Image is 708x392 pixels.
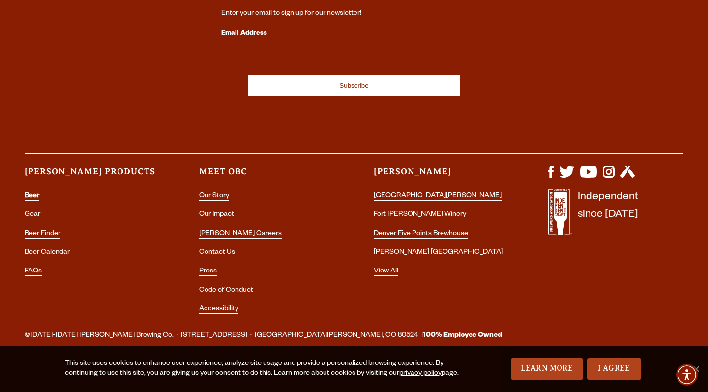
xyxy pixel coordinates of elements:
a: Beer Calendar [25,249,70,257]
a: Contact Us [199,249,235,257]
a: Learn More [511,358,583,380]
a: Gear [25,211,40,219]
div: Accessibility Menu [676,364,698,386]
a: Fort [PERSON_NAME] Winery [374,211,466,219]
span: ©[DATE]-[DATE] [PERSON_NAME] Brewing Co. · [STREET_ADDRESS] · [GEOGRAPHIC_DATA][PERSON_NAME], CO ... [25,330,502,342]
a: [PERSON_NAME] [GEOGRAPHIC_DATA] [374,249,503,257]
a: Visit us on YouTube [580,173,597,181]
a: [GEOGRAPHIC_DATA][PERSON_NAME] [374,192,501,201]
strong: 100% Employee Owned [423,332,502,340]
a: Code of Conduct [199,287,253,295]
a: privacy policy [399,370,442,378]
div: Enter your email to sign up for our newsletter! [221,9,487,19]
a: View All [374,268,398,276]
a: Our Story [199,192,229,201]
label: Email Address [221,28,487,40]
h3: [PERSON_NAME] Products [25,166,160,186]
a: [PERSON_NAME] Careers [199,230,282,239]
a: Beer Finder [25,230,60,239]
div: This site uses cookies to enhance user experience, analyze site usage and provide a personalized ... [65,359,460,379]
a: FAQs [25,268,42,276]
h3: [PERSON_NAME] [374,166,509,186]
h3: Meet OBC [199,166,334,186]
a: Denver Five Points Brewhouse [374,230,468,239]
a: Visit us on Untappd [620,173,635,181]
a: Accessibility [199,305,238,314]
p: Independent since [DATE] [578,189,638,241]
a: Visit us on Instagram [603,173,615,181]
a: Press [199,268,217,276]
a: Our Impact [199,211,234,219]
a: Visit us on Facebook [548,173,554,181]
input: Subscribe [248,75,460,96]
a: Beer [25,192,39,201]
a: I Agree [587,358,641,380]
a: Visit us on X (formerly Twitter) [560,173,574,181]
